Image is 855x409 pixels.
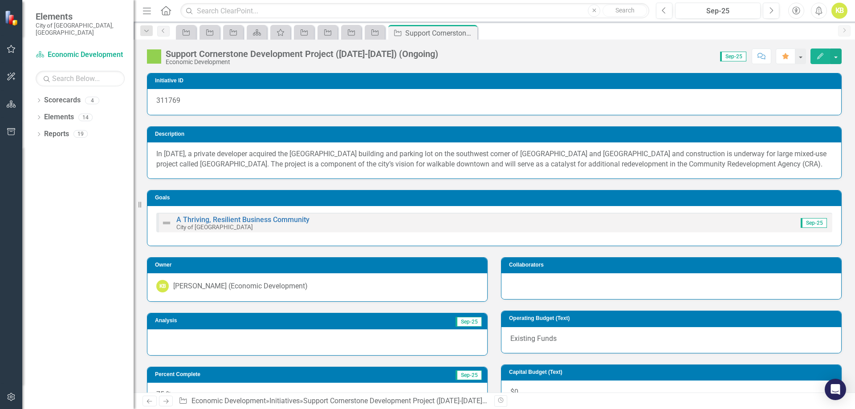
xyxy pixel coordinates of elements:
h3: Initiative ID [155,78,837,84]
h3: Analysis [155,318,301,324]
input: Search Below... [36,71,125,86]
div: 75 % [147,383,487,409]
img: Not Defined [161,218,172,228]
span: Search [615,7,635,14]
input: Search ClearPoint... [180,3,649,19]
div: Open Intercom Messenger [825,379,846,400]
div: 14 [78,113,93,121]
button: KB [831,3,847,19]
a: Economic Development [36,50,125,60]
span: Sep-25 [720,52,746,61]
h3: Operating Budget (Text) [509,316,837,321]
div: KB [156,280,169,292]
div: Sep-25 [678,6,757,16]
h3: Collaborators [509,262,837,268]
h3: Percent Complete [155,372,360,377]
h3: Owner [155,262,483,268]
p: In [DATE], a private developer acquired the [GEOGRAPHIC_DATA] building and parking lot on the sou... [156,149,832,170]
a: A Thriving, Resilient Business Community [176,215,309,224]
div: 311769 [147,89,841,115]
div: Economic Development [166,59,438,65]
small: City of [GEOGRAPHIC_DATA] [176,223,253,231]
h3: Goals [155,195,837,201]
small: City of [GEOGRAPHIC_DATA], [GEOGRAPHIC_DATA] [36,22,125,36]
div: Support Cornerstone Development Project ([DATE]-[DATE]) (Ongoing) [405,28,475,39]
h3: Capital Budget (Text) [509,369,837,375]
span: Sep-25 [456,370,482,380]
span: Sep-25 [801,218,827,228]
div: Support Cornerstone Development Project ([DATE]-[DATE]) (Ongoing) [166,49,438,59]
div: 4 [85,97,99,104]
a: Initiatives [269,397,300,405]
h3: Description [155,131,837,137]
div: » » [179,396,488,406]
a: Elements [44,112,74,122]
span: Sep-25 [456,317,482,327]
img: IP [147,49,161,64]
a: Scorecards [44,95,81,105]
div: [PERSON_NAME] (Economic Development) [173,281,308,292]
img: ClearPoint Strategy [4,10,20,26]
div: Support Cornerstone Development Project ([DATE]-[DATE]) (Ongoing) [303,397,518,405]
span: $0 [510,388,518,396]
button: Sep-25 [675,3,761,19]
span: Existing Funds [510,334,557,343]
a: Reports [44,129,69,139]
button: Search [603,4,647,17]
div: 19 [73,130,88,138]
a: Economic Development [191,397,266,405]
span: Elements [36,11,125,22]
